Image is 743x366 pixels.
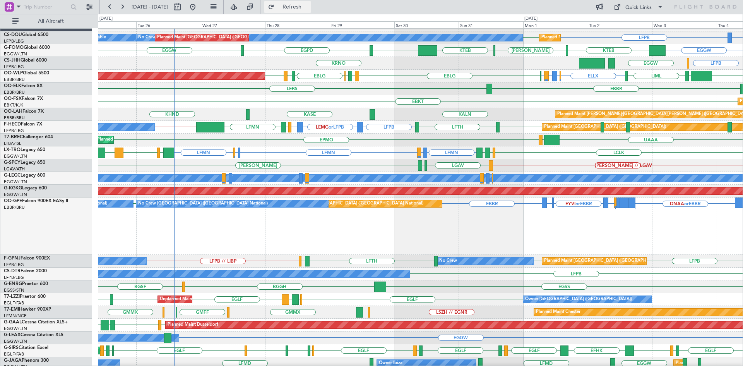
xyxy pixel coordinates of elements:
[4,89,25,95] a: EBBR/BRU
[72,21,136,28] div: Mon 25
[4,345,19,350] span: G-SIRS
[4,45,50,50] a: G-FOMOGlobal 6000
[541,32,663,43] div: Planned Maint [GEOGRAPHIC_DATA] ([GEOGRAPHIC_DATA])
[4,109,22,114] span: OO-LAH
[4,300,24,306] a: EGLF/FAB
[4,358,49,363] a: G-JAGAPhenom 300
[9,15,84,27] button: All Aircraft
[610,1,667,13] button: Quick Links
[4,122,42,127] a: F-HECDFalcon 7X
[132,3,168,10] span: [DATE] - [DATE]
[4,269,47,273] a: CS-DTRFalcon 2000
[4,153,27,159] a: EGGW/LTN
[157,32,279,43] div: Planned Maint [GEOGRAPHIC_DATA] ([GEOGRAPHIC_DATA])
[4,282,48,286] a: G-ENRGPraetor 600
[20,19,82,24] span: All Aircraft
[4,115,25,121] a: EBBR/BRU
[4,51,27,57] a: EGGW/LTN
[4,38,24,44] a: LFPB/LBG
[4,294,46,299] a: T7-LZZIPraetor 600
[459,21,523,28] div: Sun 31
[536,306,580,318] div: Planned Maint Chester
[4,256,50,261] a: F-GPNJFalcon 900EX
[4,160,21,165] span: G-SPCY
[4,287,24,293] a: EGSS/STN
[524,15,538,22] div: [DATE]
[4,307,51,312] a: T7-EMIHawker 900XP
[136,21,201,28] div: Tue 26
[168,319,218,331] div: Planned Maint Dusseldorf
[4,333,21,337] span: G-LEAX
[4,160,45,165] a: G-SPCYLegacy 650
[4,320,68,325] a: G-GAALCessna Citation XLS+
[4,45,24,50] span: G-FOMO
[160,294,287,305] div: Unplanned Maint [GEOGRAPHIC_DATA] ([GEOGRAPHIC_DATA])
[4,179,27,185] a: EGGW/LTN
[4,186,47,191] a: G-KGKGLegacy 600
[4,173,45,178] a: G-LEGCLegacy 600
[4,148,21,152] span: LX-TRO
[4,109,44,114] a: OO-LAHFalcon 7X
[4,333,63,337] a: G-LEAXCessna Citation XLS
[99,15,113,22] div: [DATE]
[4,135,53,139] a: T7-BREChallenger 604
[4,141,21,146] a: LTBA/ISL
[652,21,717,28] div: Wed 3
[544,121,666,133] div: Planned Maint [GEOGRAPHIC_DATA] ([GEOGRAPHIC_DATA])
[138,32,156,43] div: No Crew
[138,198,268,210] div: No Crew [GEOGRAPHIC_DATA] ([GEOGRAPHIC_DATA] National)
[4,358,22,363] span: G-JAGA
[4,71,49,76] a: OO-WLPGlobal 5500
[4,77,25,82] a: EBBR/BRU
[4,128,24,134] a: LFPB/LBG
[4,269,21,273] span: CS-DTR
[4,84,43,88] a: OO-ELKFalcon 8X
[4,204,25,210] a: EBBR/BRU
[523,21,588,28] div: Mon 1
[24,1,68,13] input: Trip Number
[4,64,24,70] a: LFPB/LBG
[201,21,265,28] div: Wed 27
[4,345,48,350] a: G-SIRSCitation Excel
[4,148,45,152] a: LX-TROLegacy 650
[4,166,25,172] a: LGAV/ATH
[4,282,22,286] span: G-ENRG
[330,21,394,28] div: Fri 29
[4,199,68,203] a: OO-GPEFalcon 900EX EASy II
[394,21,459,28] div: Sat 30
[525,294,632,305] div: Owner [GEOGRAPHIC_DATA] ([GEOGRAPHIC_DATA])
[625,4,652,12] div: Quick Links
[544,255,666,267] div: Planned Maint [GEOGRAPHIC_DATA] ([GEOGRAPHIC_DATA])
[4,326,27,332] a: EGGW/LTN
[4,102,23,108] a: EBKT/KJK
[4,275,24,280] a: LFPB/LBG
[4,339,27,344] a: EGGW/LTN
[439,255,457,267] div: No Crew
[4,96,43,101] a: OO-FSXFalcon 7X
[265,21,330,28] div: Thu 28
[4,96,22,101] span: OO-FSX
[4,33,22,37] span: CS-DOU
[4,192,27,198] a: EGGW/LTN
[4,122,21,127] span: F-HECD
[4,84,21,88] span: OO-ELK
[283,198,423,210] div: Planned Maint [GEOGRAPHIC_DATA] ([GEOGRAPHIC_DATA] National)
[4,58,21,63] span: CS-JHH
[4,307,19,312] span: T7-EMI
[264,1,311,13] button: Refresh
[4,320,22,325] span: G-GAAL
[4,173,21,178] span: G-LEGC
[4,186,22,191] span: G-KGKG
[4,33,48,37] a: CS-DOUGlobal 6500
[4,256,21,261] span: F-GPNJ
[4,351,24,357] a: EGLF/FAB
[4,294,20,299] span: T7-LZZI
[588,21,652,28] div: Tue 2
[4,71,23,76] span: OO-WLP
[4,199,22,203] span: OO-GPE
[276,4,308,10] span: Refresh
[4,313,27,319] a: LFMN/NCE
[4,135,20,139] span: T7-BRE
[4,262,24,268] a: LFPB/LBG
[4,58,47,63] a: CS-JHHGlobal 6000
